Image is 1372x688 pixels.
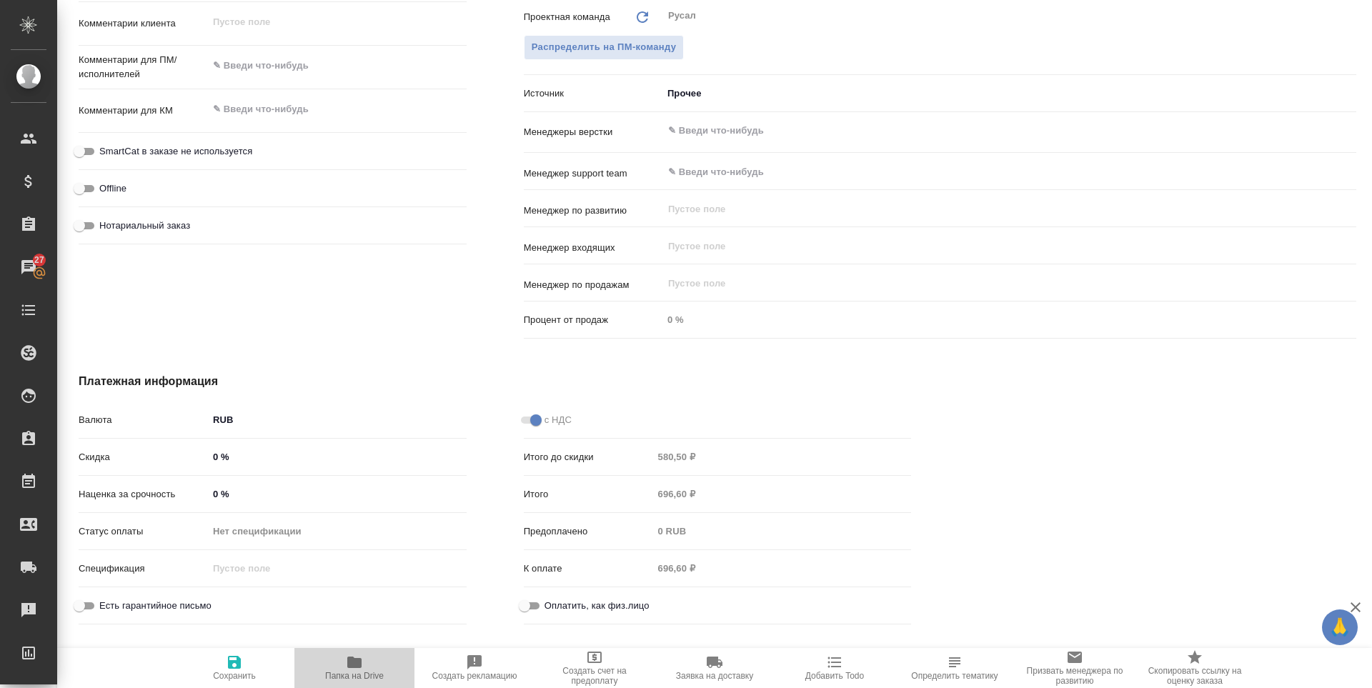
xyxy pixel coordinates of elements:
button: Создать рекламацию [414,648,535,688]
p: Менеджер входящих [524,241,662,255]
span: Определить тематику [911,671,998,681]
span: Скопировать ссылку на оценку заказа [1143,666,1246,686]
button: Распределить на ПМ-команду [524,35,685,60]
p: Менеджер по развитию [524,204,662,218]
span: Распределить на ПМ-команду [532,39,677,56]
p: Валюта [79,413,208,427]
h4: Платежная информация [79,373,911,390]
p: Наценка за срочность [79,487,208,502]
input: Пустое поле [653,447,912,467]
div: Нет спецификации [208,519,467,544]
span: Добавить Todo [805,671,864,681]
span: SmartCat в заказе не используется [99,144,252,159]
span: Призвать менеджера по развитию [1023,666,1126,686]
input: ✎ Введи что-нибудь [667,163,1304,180]
input: Пустое поле [653,521,912,542]
span: 27 [26,253,53,267]
button: Заявка на доставку [655,648,775,688]
span: Оплатить, как физ.лицо [545,599,650,613]
span: Создать рекламацию [432,671,517,681]
input: Пустое поле [667,274,1323,291]
button: Создать счет на предоплату [535,648,655,688]
button: Скопировать ссылку на оценку заказа [1135,648,1255,688]
div: RUB [208,408,467,432]
button: 🙏 [1322,609,1358,645]
span: Сохранить [213,671,256,681]
input: Пустое поле [653,558,912,579]
p: Проектная команда [524,10,610,24]
p: Спецификация [79,562,208,576]
button: Open [1348,171,1351,174]
button: Определить тематику [895,648,1015,688]
p: Комментарии клиента [79,16,208,31]
p: Менеджер support team [524,166,662,181]
p: Скидка [79,450,208,464]
button: Open [1348,129,1351,132]
button: Сохранить [174,648,294,688]
button: Добавить Todo [775,648,895,688]
span: 🙏 [1328,612,1352,642]
p: Источник [524,86,662,101]
p: К оплате [524,562,653,576]
p: Процент от продаж [524,313,662,327]
span: Папка на Drive [325,671,384,681]
input: Пустое поле [208,558,467,579]
span: В заказе уже есть ответственный ПМ или ПМ группа [524,35,685,60]
a: 27 [4,249,54,285]
input: Пустое поле [667,200,1323,217]
span: Offline [99,181,126,196]
button: Папка на Drive [294,648,414,688]
span: Есть гарантийное письмо [99,599,212,613]
span: с НДС [545,413,572,427]
p: Комментарии для КМ [79,104,208,118]
p: Итого до скидки [524,450,653,464]
button: Призвать менеджера по развитию [1015,648,1135,688]
p: Статус оплаты [79,524,208,539]
input: Пустое поле [653,484,912,504]
div: Прочее [662,81,1356,106]
span: Нотариальный заказ [99,219,190,233]
p: Менеджер по продажам [524,278,662,292]
input: ✎ Введи что-нибудь [667,122,1304,139]
input: Пустое поле [667,237,1323,254]
input: ✎ Введи что-нибудь [208,484,467,504]
input: Пустое поле [662,309,1356,330]
p: Комментарии для ПМ/исполнителей [79,53,208,81]
input: ✎ Введи что-нибудь [208,447,467,467]
span: Заявка на доставку [676,671,753,681]
span: Создать счет на предоплату [543,666,646,686]
p: Итого [524,487,653,502]
p: Менеджеры верстки [524,125,662,139]
p: Предоплачено [524,524,653,539]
